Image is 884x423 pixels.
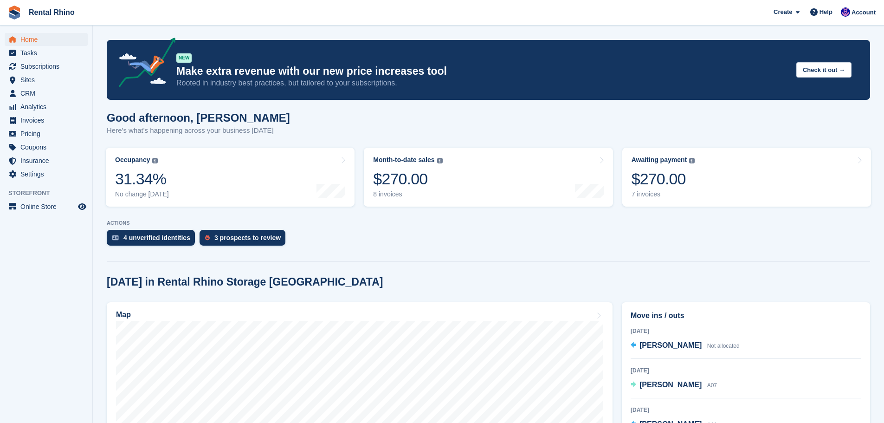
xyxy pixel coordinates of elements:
[632,156,687,164] div: Awaiting payment
[115,169,169,189] div: 31.34%
[631,366,861,375] div: [DATE]
[5,114,88,127] a: menu
[5,33,88,46] a: menu
[115,190,169,198] div: No change [DATE]
[107,276,383,288] h2: [DATE] in Rental Rhino Storage [GEOGRAPHIC_DATA]
[116,311,131,319] h2: Map
[20,127,76,140] span: Pricing
[5,141,88,154] a: menu
[689,158,695,163] img: icon-info-grey-7440780725fd019a000dd9b08b2336e03edf1995a4989e88bcd33f0948082b44.svg
[373,156,434,164] div: Month-to-date sales
[622,148,871,207] a: Awaiting payment $270.00 7 invoices
[5,46,88,59] a: menu
[152,158,158,163] img: icon-info-grey-7440780725fd019a000dd9b08b2336e03edf1995a4989e88bcd33f0948082b44.svg
[7,6,21,20] img: stora-icon-8386f47178a22dfd0bd8f6a31ec36ba5ce8667c1dd55bd0f319d3a0aa187defe.svg
[20,154,76,167] span: Insurance
[631,310,861,321] h2: Move ins / outs
[841,7,850,17] img: Ari Kolas
[373,169,442,189] div: $270.00
[176,53,192,63] div: NEW
[364,148,613,207] a: Month-to-date sales $270.00 8 invoices
[819,7,832,17] span: Help
[123,234,190,241] div: 4 unverified identities
[5,87,88,100] a: menu
[111,38,176,91] img: price-adjustments-announcement-icon-8257ccfd72463d97f412b2fc003d46551f7dbcb40ab6d574587a9cd5c0d94...
[25,5,78,20] a: Rental Rhino
[107,230,200,250] a: 4 unverified identities
[20,87,76,100] span: CRM
[632,169,695,189] div: $270.00
[20,33,76,46] span: Home
[437,158,443,163] img: icon-info-grey-7440780725fd019a000dd9b08b2336e03edf1995a4989e88bcd33f0948082b44.svg
[107,125,290,136] p: Here's what's happening across your business [DATE]
[20,168,76,181] span: Settings
[20,100,76,113] span: Analytics
[107,220,870,226] p: ACTIONS
[631,327,861,335] div: [DATE]
[20,200,76,213] span: Online Store
[707,343,740,349] span: Not allocated
[639,381,702,389] span: [PERSON_NAME]
[5,60,88,73] a: menu
[631,340,740,352] a: [PERSON_NAME] Not allocated
[214,234,281,241] div: 3 prospects to review
[200,230,290,250] a: 3 prospects to review
[8,189,92,198] span: Storefront
[106,148,355,207] a: Occupancy 31.34% No change [DATE]
[5,200,88,213] a: menu
[639,341,702,349] span: [PERSON_NAME]
[631,406,861,414] div: [DATE]
[176,78,789,88] p: Rooted in industry best practices, but tailored to your subscriptions.
[852,8,876,17] span: Account
[5,100,88,113] a: menu
[112,235,119,241] img: verify_identity-adf6edd0f0f0b5bbfe63781bf79b02c33cf7c696d77639b501bdc392416b5a36.svg
[20,114,76,127] span: Invoices
[5,73,88,86] a: menu
[205,235,210,241] img: prospect-51fa495bee0391a8d652442698ab0144808aea92771e9ea1ae160a38d050c398.svg
[796,62,852,78] button: Check it out →
[631,379,717,391] a: [PERSON_NAME] A07
[77,201,88,212] a: Preview store
[20,73,76,86] span: Sites
[20,46,76,59] span: Tasks
[707,382,717,389] span: A07
[5,154,88,167] a: menu
[20,60,76,73] span: Subscriptions
[176,65,789,78] p: Make extra revenue with our new price increases tool
[373,190,442,198] div: 8 invoices
[115,156,150,164] div: Occupancy
[5,127,88,140] a: menu
[774,7,792,17] span: Create
[20,141,76,154] span: Coupons
[5,168,88,181] a: menu
[632,190,695,198] div: 7 invoices
[107,111,290,124] h1: Good afternoon, [PERSON_NAME]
